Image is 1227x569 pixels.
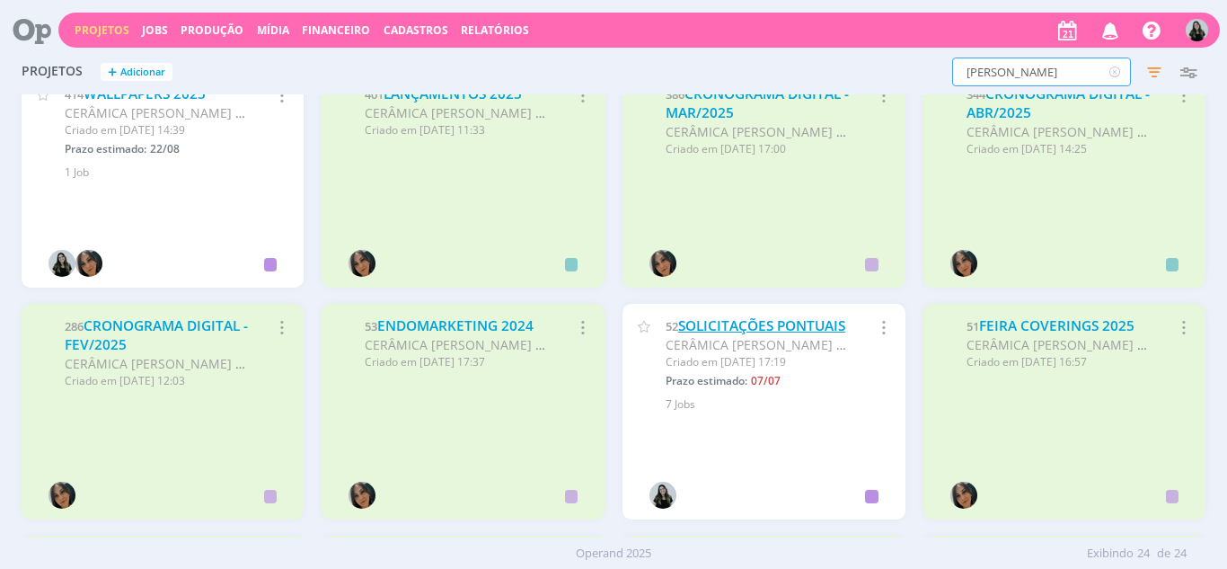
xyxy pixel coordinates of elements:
span: Adicionar [120,67,165,78]
span: 22/08 [150,141,180,156]
a: CRONOGRAMA DIGITAL - MAR/2025 [666,84,849,123]
div: Criado em [DATE] 14:39 [65,122,249,138]
span: CERÂMICA [PERSON_NAME] LTDA [365,104,566,121]
span: 53 [365,318,377,334]
span: 24 [1174,545,1187,563]
span: CERÂMICA [PERSON_NAME] LTDA [967,336,1168,353]
span: de [1157,545,1170,563]
div: Criado em [DATE] 12:03 [65,373,249,389]
span: Cadastros [384,22,448,38]
div: Criado em [DATE] 14:25 [967,141,1151,157]
a: Produção [181,22,243,38]
button: Projetos [69,23,135,38]
button: Financeiro [296,23,375,38]
span: 51 [967,318,979,334]
a: LANÇAMENTOS 2025 [384,84,522,103]
img: N [349,482,375,509]
span: CERÂMICA [PERSON_NAME] LTDA [65,355,266,372]
span: Prazo estimado: [666,373,747,388]
div: Criado em [DATE] 17:19 [666,354,850,370]
button: V [1185,14,1209,46]
a: Projetos [75,22,129,38]
span: CERÂMICA [PERSON_NAME] LTDA [365,336,566,353]
span: CERÂMICA [PERSON_NAME] LTDA [666,123,867,140]
button: Mídia [252,23,295,38]
span: 286 [65,318,84,334]
span: CERÂMICA [PERSON_NAME] LTDA [65,104,266,121]
a: Mídia [257,22,289,38]
div: Criado em [DATE] 11:33 [365,122,549,138]
img: V [49,250,75,277]
img: N [950,482,977,509]
div: Criado em [DATE] 17:00 [666,141,850,157]
span: Prazo estimado: [65,141,146,156]
span: Exibindo [1087,545,1134,563]
span: CERÂMICA [PERSON_NAME] LTDA [666,336,867,353]
a: Financeiro [302,22,370,38]
a: Jobs [142,22,168,38]
button: +Adicionar [101,63,172,82]
div: 1 Job [65,164,283,181]
span: 386 [666,86,684,102]
span: 52 [666,318,678,334]
div: Criado em [DATE] 17:37 [365,354,549,370]
button: Jobs [137,23,173,38]
a: ENDOMARKETING 2024 [377,316,534,335]
img: N [950,250,977,277]
a: WALLPAPERS 2025 [84,84,206,103]
a: Relatórios [461,22,529,38]
img: V [1186,19,1208,41]
div: Criado em [DATE] 16:57 [967,354,1151,370]
img: V [649,482,676,509]
a: FEIRA COVERINGS 2025 [979,316,1134,335]
button: Produção [175,23,249,38]
button: Relatórios [455,23,534,38]
a: SOLICITAÇÕES PONTUAIS [678,316,845,335]
img: N [49,482,75,509]
input: Busca [952,58,1131,86]
span: 07/07 [751,373,781,388]
span: 344 [967,86,985,102]
div: 7 Jobs [666,396,884,413]
span: + [108,63,117,82]
a: CRONOGRAMA DIGITAL - ABR/2025 [967,84,1150,123]
span: 401 [365,86,384,102]
span: 24 [1137,545,1150,563]
img: N [75,250,102,277]
img: N [649,250,676,277]
a: CRONOGRAMA DIGITAL - FEV/2025 [65,316,248,355]
span: CERÂMICA [PERSON_NAME] LTDA [967,123,1168,140]
button: Cadastros [378,23,454,38]
span: 414 [65,86,84,102]
span: Projetos [22,64,83,79]
img: N [349,250,375,277]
